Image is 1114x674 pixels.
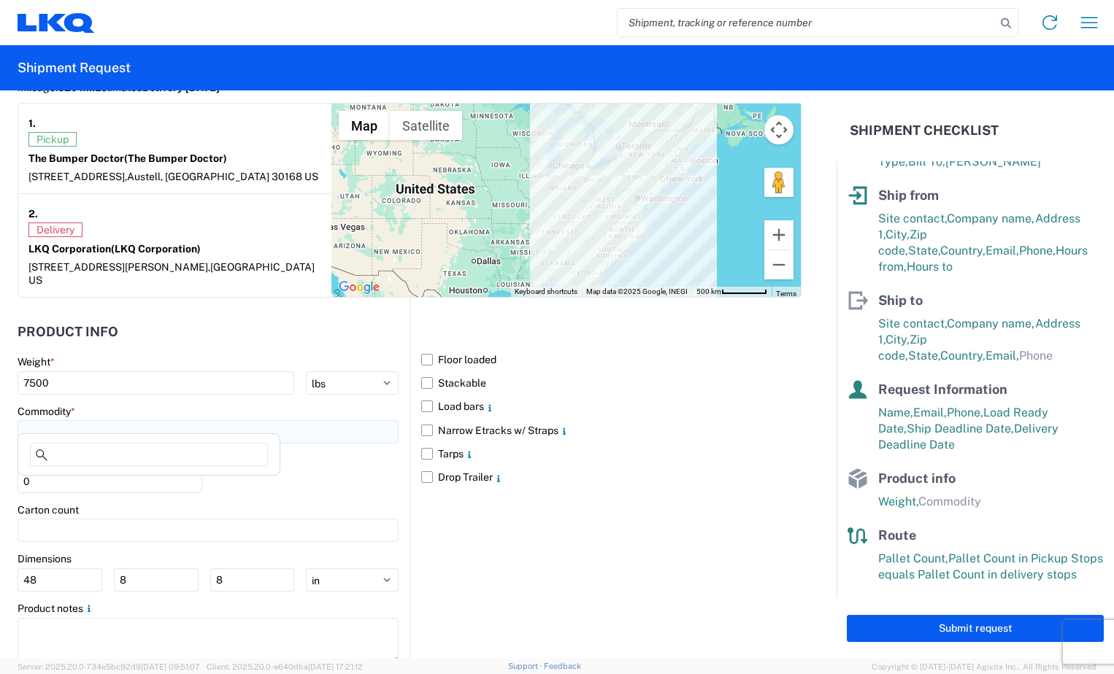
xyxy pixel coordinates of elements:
span: Ship to [878,293,923,308]
span: [STREET_ADDRESS], [28,171,127,182]
input: H [210,568,295,592]
button: Show street map [339,111,390,140]
button: Map Scale: 500 km per 59 pixels [692,287,772,297]
label: Dimensions [18,552,72,565]
label: Stackable [421,371,802,395]
h2: Shipment Checklist [850,122,999,139]
span: Phone [1019,349,1053,363]
label: Drop Trailer [421,465,802,489]
input: Shipment, tracking or reference number [618,9,996,36]
label: Narrow Etracks w/ Straps [421,419,802,442]
label: Commodity [18,405,75,418]
h2: Shipment Request [18,59,131,77]
span: Email, [986,349,1019,363]
a: Feedback [544,662,581,670]
h2: Product Info [18,325,118,339]
button: Drag Pegman onto the map to open Street View [764,168,794,197]
span: [DATE] 09:51:07 [141,662,200,671]
strong: 1. [28,114,36,132]
span: Phone, [1019,244,1056,257]
span: Request Information [878,381,1007,397]
span: Route [878,527,916,543]
span: Server: 2025.20.0-734e5bc92d9 [18,662,200,671]
label: Product notes [18,602,95,615]
span: Pallet Count in Pickup Stops equals Pallet Count in delivery stops [878,551,1103,581]
span: Ship from [878,187,939,203]
span: Austell, [GEOGRAPHIC_DATA] 30168 US [127,171,318,182]
strong: LKQ Corporation [28,243,201,255]
button: Submit request [847,615,1104,642]
span: Weight, [878,495,918,508]
button: Zoom in [764,220,794,249]
label: Tarps [421,442,802,465]
span: Name, [878,406,913,419]
button: Keyboard shortcuts [515,287,577,297]
span: Map data ©2025 Google, INEGI [586,287,688,295]
span: [DATE] 17:21:12 [308,662,363,671]
a: Support [508,662,545,670]
span: City, [886,333,910,346]
span: Hours to [907,260,953,274]
img: Google [335,278,383,297]
span: Country, [940,244,986,257]
span: Site contact, [878,212,947,225]
strong: The Bumper Doctor [28,152,227,164]
span: [STREET_ADDRESS][PERSON_NAME], [28,261,210,273]
span: Phone, [947,406,983,419]
button: Map camera controls [764,115,794,144]
span: Ship Deadline Date, [907,422,1014,435]
span: Pallet Count, [878,551,948,565]
span: Site contact, [878,317,947,330]
a: Open this area in Google Maps (opens a new window) [335,278,383,297]
span: (The Bumper Doctor) [124,152,227,164]
strong: 2. [28,204,38,222]
label: Load bars [421,395,802,418]
a: Terms [776,290,796,298]
span: [GEOGRAPHIC_DATA] US [28,261,315,286]
span: State, [908,244,940,257]
span: (LKQ Corporation) [111,243,201,255]
span: Product info [878,470,956,486]
span: Pickup [28,132,77,147]
span: Company name, [947,212,1035,225]
span: City, [886,228,910,241]
span: State, [908,349,940,363]
span: Delivery [28,222,82,237]
span: Commodity [918,495,981,508]
span: 500 km [696,287,721,295]
label: Carton count [18,503,79,516]
span: Company name, [947,317,1035,330]
input: L [18,568,102,592]
button: Zoom out [764,250,794,279]
span: Country, [940,349,986,363]
span: [PERSON_NAME] [945,155,1041,168]
span: Client: 2025.20.0-e640dba [207,662,363,671]
span: Email, [986,244,1019,257]
span: Copyright © [DATE]-[DATE] Agistix Inc., All Rights Reserved [872,660,1096,673]
label: Weight [18,355,55,368]
span: Bill To, [908,155,945,168]
button: Show satellite imagery [390,111,462,140]
label: Floor loaded [421,348,802,371]
input: W [114,568,199,592]
span: Email, [913,406,947,419]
